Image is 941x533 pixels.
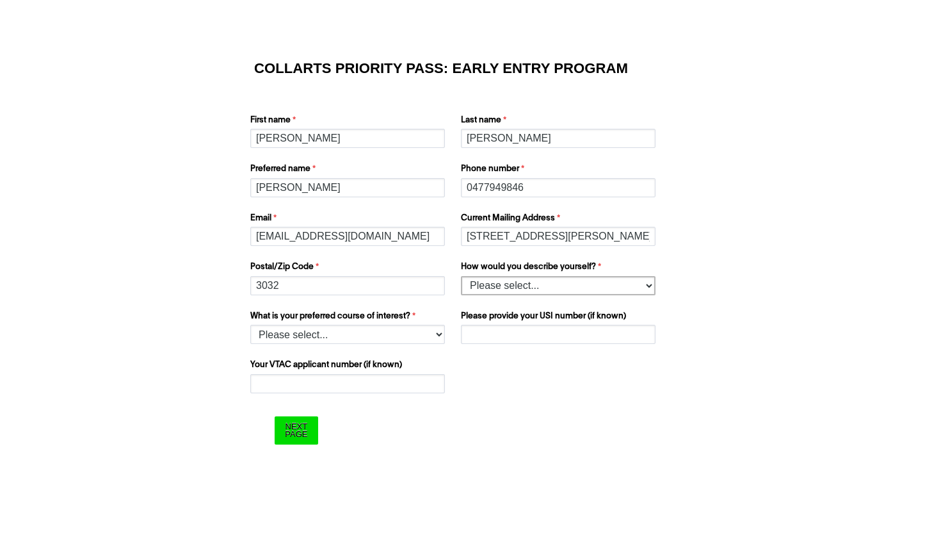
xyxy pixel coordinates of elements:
[461,114,659,129] label: Last name
[250,129,445,148] input: First name
[461,129,655,148] input: Last name
[275,416,318,444] input: Next Page
[461,325,655,344] input: Please provide your USI number (if known)
[250,114,448,129] label: First name
[250,310,448,325] label: What is your preferred course of interest?
[461,310,659,325] label: Please provide your USI number (if known)
[461,178,655,197] input: Phone number
[461,261,659,276] label: How would you describe yourself?
[250,178,445,197] input: Preferred name
[461,212,659,227] label: Current Mailing Address
[254,62,687,75] h1: COLLARTS PRIORITY PASS: EARLY ENTRY PROGRAM
[250,227,445,246] input: Email
[461,227,655,246] input: Current Mailing Address
[461,276,655,295] select: How would you describe yourself?
[250,163,448,178] label: Preferred name
[461,163,659,178] label: Phone number
[250,276,445,295] input: Postal/Zip Code
[250,261,448,276] label: Postal/Zip Code
[250,374,445,393] input: Your VTAC applicant number (if known)
[250,325,445,344] select: What is your preferred course of interest?
[250,359,448,374] label: Your VTAC applicant number (if known)
[250,212,448,227] label: Email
